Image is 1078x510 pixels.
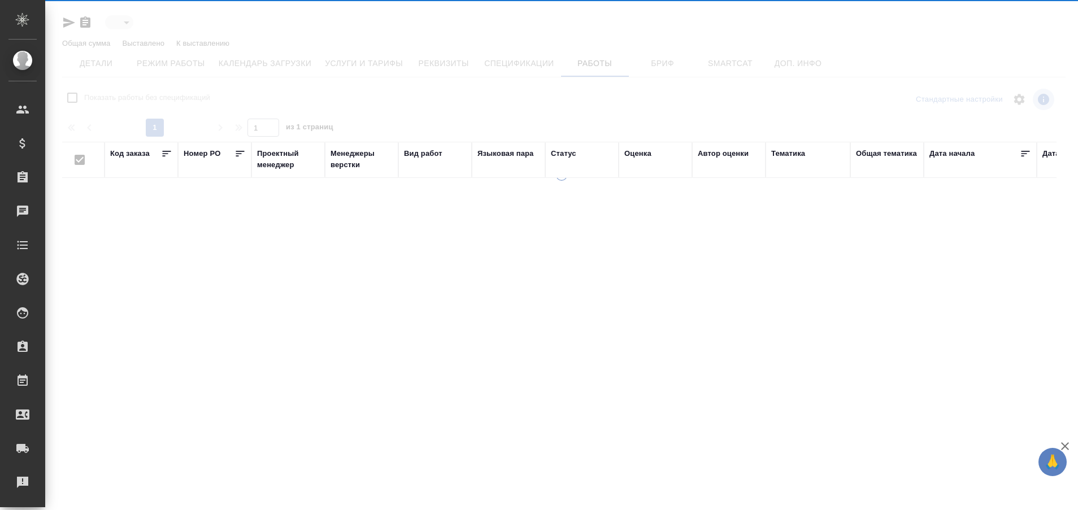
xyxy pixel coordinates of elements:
[184,148,220,159] div: Номер PO
[257,148,319,171] div: Проектный менеджер
[856,148,917,159] div: Общая тематика
[404,148,442,159] div: Вид работ
[624,148,651,159] div: Оценка
[1038,448,1067,476] button: 🙏
[551,148,576,159] div: Статус
[110,148,150,159] div: Код заказа
[929,148,975,159] div: Дата начала
[1043,450,1062,474] span: 🙏
[331,148,393,171] div: Менеджеры верстки
[771,148,805,159] div: Тематика
[698,148,749,159] div: Автор оценки
[477,148,534,159] div: Языковая пара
